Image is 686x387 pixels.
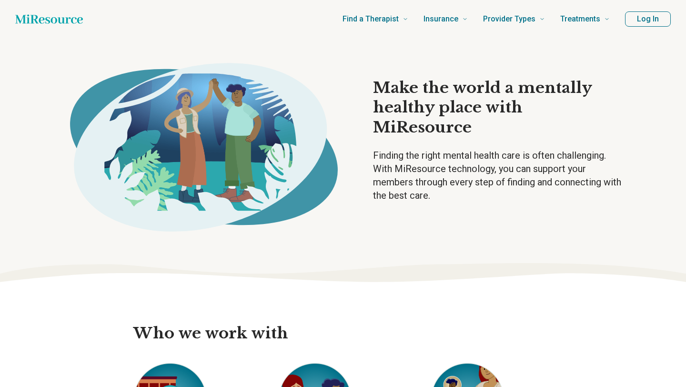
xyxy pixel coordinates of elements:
[424,12,458,26] span: Insurance
[343,12,399,26] span: Find a Therapist
[373,78,625,138] h1: Make the world a mentally healthy place with MiResource
[15,10,83,29] a: Home page
[373,149,625,202] p: Finding the right mental health care is often challenging. With MiResource technology, you can su...
[625,11,671,27] button: Log In
[126,324,560,344] h2: Who we work with
[483,12,535,26] span: Provider Types
[560,12,600,26] span: Treatments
